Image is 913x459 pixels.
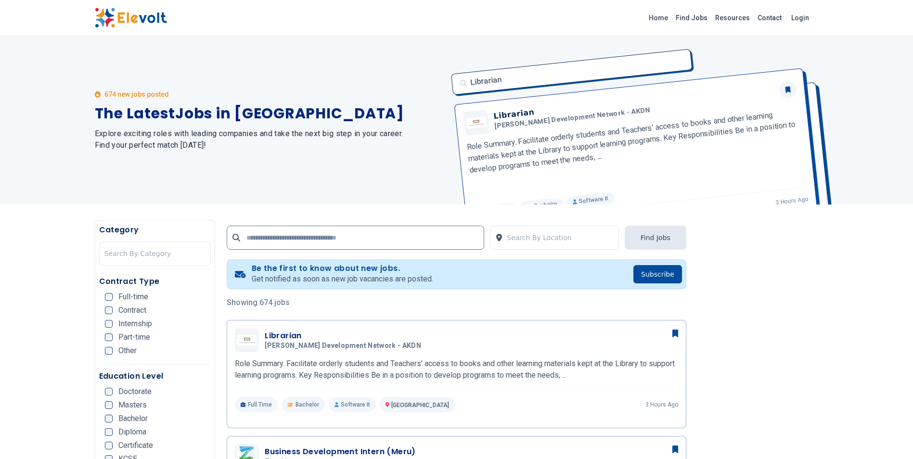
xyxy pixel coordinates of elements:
[105,428,113,436] input: Diploma
[105,347,113,355] input: Other
[235,328,678,412] a: Aga Khan Development Network - AKDNLibrarian[PERSON_NAME] Development Network - AKDNRole Summary....
[118,401,147,409] span: Masters
[118,306,146,314] span: Contract
[118,293,148,301] span: Full-time
[329,397,376,412] p: Software It
[118,428,146,436] span: Diploma
[672,10,711,25] a: Find Jobs
[105,388,113,395] input: Doctorate
[296,401,319,408] span: Bachelor
[235,358,678,381] p: Role Summary. Facilitate orderly students and Teachers’ access to books and other learning materi...
[265,446,416,458] h3: Business Development Intern (Meru)
[99,276,211,287] h5: Contract Type
[252,264,433,273] h4: Be the first to know about new jobs.
[237,335,257,346] img: Aga Khan Development Network - AKDN
[95,128,445,151] h2: Explore exciting roles with leading companies and take the next big step in your career. Find you...
[105,442,113,449] input: Certificate
[95,105,445,122] h1: The Latest Jobs in [GEOGRAPHIC_DATA]
[645,10,672,25] a: Home
[105,401,113,409] input: Masters
[104,89,169,99] p: 674 new jobs posted
[105,333,113,341] input: Part-time
[235,397,278,412] p: Full Time
[105,293,113,301] input: Full-time
[227,297,686,308] p: Showing 674 jobs
[118,442,153,449] span: Certificate
[711,10,754,25] a: Resources
[645,401,678,408] p: 3 hours ago
[105,306,113,314] input: Contract
[118,415,148,422] span: Bachelor
[633,265,682,283] button: Subscribe
[118,333,150,341] span: Part-time
[252,273,433,285] p: Get notified as soon as new job vacancies are posted.
[118,320,152,328] span: Internship
[118,347,137,355] span: Other
[95,8,167,28] img: Elevolt
[105,415,113,422] input: Bachelor
[265,330,425,342] h3: Librarian
[625,226,686,250] button: Find Jobs
[118,388,152,395] span: Doctorate
[99,224,211,236] h5: Category
[785,8,815,27] a: Login
[391,402,449,408] span: [GEOGRAPHIC_DATA]
[265,342,421,350] span: [PERSON_NAME] Development Network - AKDN
[99,370,211,382] h5: Education Level
[754,10,785,25] a: Contact
[105,320,113,328] input: Internship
